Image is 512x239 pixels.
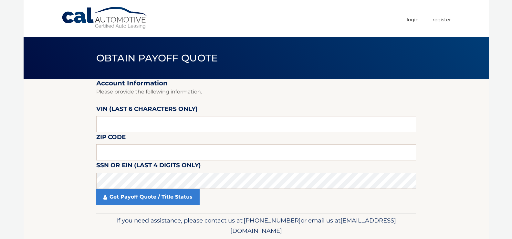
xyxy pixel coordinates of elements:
label: Zip Code [96,132,126,144]
span: Obtain Payoff Quote [96,52,218,64]
p: Please provide the following information. [96,87,416,96]
label: VIN (last 6 characters only) [96,104,198,116]
h2: Account Information [96,79,416,87]
label: SSN or EIN (last 4 digits only) [96,160,201,172]
a: Login [407,14,419,25]
a: Get Payoff Quote / Title Status [96,189,200,205]
p: If you need assistance, please contact us at: or email us at [100,215,412,236]
a: Cal Automotive [61,6,149,29]
a: Register [433,14,451,25]
span: [PHONE_NUMBER] [244,217,301,224]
